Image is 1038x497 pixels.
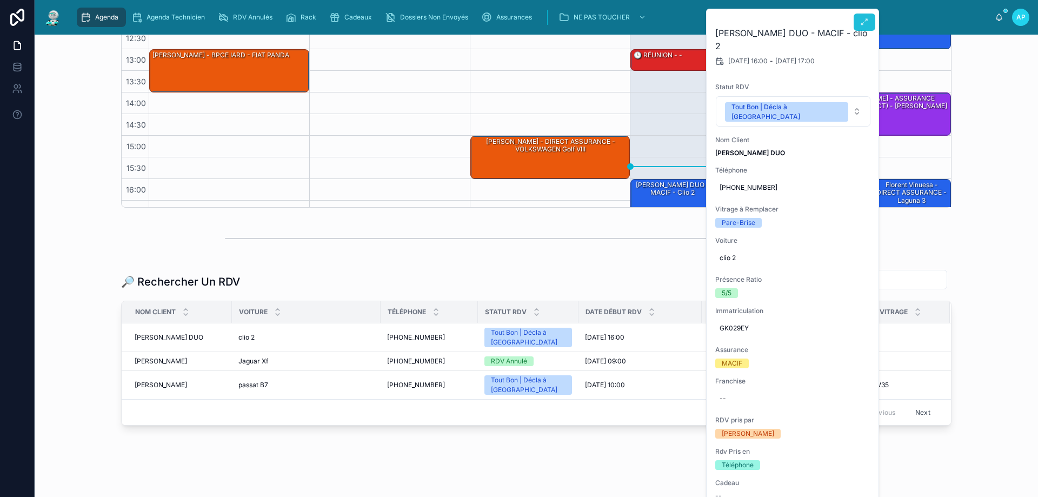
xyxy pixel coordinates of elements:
span: Assurances [496,13,532,22]
span: 14:30 [123,120,149,129]
span: Voiture [715,236,871,245]
span: NE PAS TOUCHER [574,13,630,22]
span: Immatriculation [715,307,871,315]
span: [PERSON_NAME] [135,381,187,389]
span: [PERSON_NAME] DUO [135,333,203,342]
a: NE PAS TOUCHER [555,8,651,27]
a: -- [835,357,937,366]
span: [DATE] 17:00 [775,57,815,65]
div: [PERSON_NAME] - BPCE IARD - FIAT PANDA [150,50,309,92]
a: [PHONE_NUMBER] [387,381,471,389]
span: Assurance [715,346,871,354]
span: [DATE] 10:00 [585,381,625,389]
span: 13:30 [123,77,149,86]
span: [DATE] 16:00 [728,57,768,65]
a: clio 2 [238,333,374,342]
span: Franchise [715,377,871,386]
span: 15:00 [124,142,149,151]
span: Jaguar Xf [238,357,268,366]
span: Statut RDV [485,308,527,316]
a: Dossiers Non Envoyés [382,8,476,27]
a: [PERSON_NAME] DUO [135,333,225,342]
h2: [PERSON_NAME] DUO - MACIF - clio 2 [715,26,871,52]
h1: 🔎 Rechercher Un RDV [121,274,240,289]
span: [PHONE_NUMBER] [387,381,445,389]
span: Voiture [239,308,268,316]
a: [DATE] 16:00 [585,333,695,342]
span: [PERSON_NAME] [135,357,187,366]
button: Next [908,404,938,421]
span: [DATE] 09:00 [585,357,626,366]
span: [PHONE_NUMBER] [720,183,867,192]
span: 13:00 [123,55,149,64]
div: [PERSON_NAME] DUO - MACIF - clio 2 [633,180,713,198]
div: [PERSON_NAME] - BPCE IARD - FIAT PANDA [151,50,290,60]
span: [PHONE_NUMBER] [387,357,445,366]
a: Cadeaux [326,8,380,27]
div: Tout Bon | Décla à [GEOGRAPHIC_DATA] [491,328,565,347]
span: [PHONE_NUMBER] [387,333,445,342]
span: Cadeau [715,479,871,487]
a: Agenda [77,8,126,27]
span: Nom Client [135,308,176,316]
div: MACIF [722,359,742,368]
span: Agenda [95,13,118,22]
span: clio 2 [238,333,255,342]
span: Téléphone [715,166,871,175]
span: Cadeaux [344,13,372,22]
div: 5/5 [722,288,731,298]
button: Select Button [716,96,870,127]
div: 🕒 RÉUNION - - [633,50,683,60]
div: [PERSON_NAME] - DIRECT ASSURANCE - VOLKSWAGEN Golf VIII [473,137,629,155]
a: passat B7 [238,381,374,389]
span: Statut RDV [715,83,871,91]
a: [PHONE_NUMBER] [387,333,471,342]
a: [PHONE_NUMBER] [387,357,471,366]
a: [PERSON_NAME] [135,357,225,366]
a: [DATE] 10:00 [585,381,695,389]
span: Rdv Pris en [715,447,871,456]
span: 16:00 [123,185,149,194]
div: [PERSON_NAME] - DIRECT ASSURANCE - VOLKSWAGEN Golf VIII [471,136,630,178]
div: Florent Vinuesa - DIRECT ASSURANCE - laguna 3 [873,180,950,206]
span: Téléphone [388,308,426,316]
a: 8584AGAMVW35 [835,381,937,389]
div: 🕒 RÉUNION - - [631,50,790,70]
div: [PERSON_NAME] [722,429,774,439]
a: RDV Annulés [215,8,280,27]
span: Vitrage à Remplacer [715,205,871,214]
span: 16:30 [123,207,149,216]
span: passat B7 [238,381,268,389]
a: Tout Bon | Décla à [GEOGRAPHIC_DATA] [484,328,572,347]
div: Tout Bon | Décla à [GEOGRAPHIC_DATA] [731,102,842,122]
a: 7248AGS1B [835,333,937,342]
span: 14:00 [123,98,149,108]
span: Rack [301,13,316,22]
a: RDV Annulé [484,356,572,366]
div: scrollable content [71,5,995,29]
span: clio 2 [720,254,867,262]
span: GK029EY [720,324,867,333]
div: RDV Annulé [491,356,527,366]
div: Florent Vinuesa - DIRECT ASSURANCE - laguna 3 [871,180,950,222]
span: RDV pris par [715,416,871,425]
div: Tout Bon | Décla à [GEOGRAPHIC_DATA] [491,375,565,395]
a: [PERSON_NAME] [135,381,225,389]
a: Tout Bon | Décla à [GEOGRAPHIC_DATA] [484,375,572,395]
span: Nom Client [715,136,871,144]
a: Rack [282,8,324,27]
div: -- [720,394,726,403]
span: Présence Ratio [715,275,871,284]
img: App logo [43,9,63,26]
span: AP [1016,13,1026,22]
div: [PERSON_NAME] DUO - MACIF - clio 2 [631,180,713,222]
span: 12:30 [123,34,149,43]
a: Jaguar Xf [238,357,374,366]
span: Dossiers Non Envoyés [400,13,468,22]
span: Date Début RDV [585,308,642,316]
span: - [770,57,773,65]
div: Pare-Brise [722,218,755,228]
div: Téléphone [722,460,754,470]
strong: [PERSON_NAME] DUO [715,149,785,157]
span: 15:30 [124,163,149,173]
